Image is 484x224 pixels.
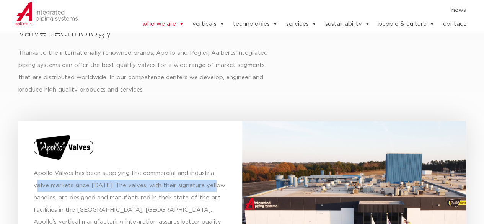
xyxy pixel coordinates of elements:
nav: Menu [119,4,466,16]
a: people & culture [378,16,434,32]
a: verticals [192,16,224,32]
a: contact [443,16,466,32]
a: news [451,4,466,16]
a: technologies [233,16,277,32]
p: Thanks to the internationally renowned brands, Apollo and Pegler, Aalberts integrated piping syst... [18,47,269,96]
a: who we are [142,16,184,32]
a: sustainability [325,16,370,32]
a: services [286,16,316,32]
h2: valve technology [18,27,466,39]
